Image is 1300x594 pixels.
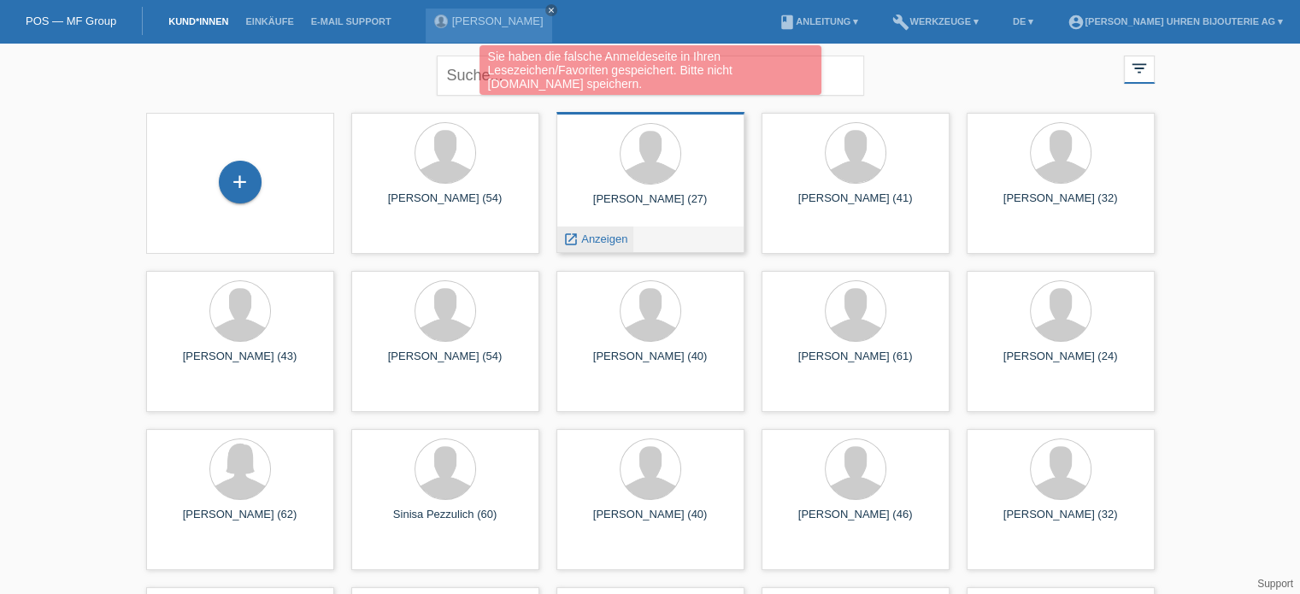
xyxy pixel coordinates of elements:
a: E-Mail Support [303,16,400,26]
i: account_circle [1068,14,1085,31]
a: launch Anzeigen [563,232,628,245]
i: book [779,14,796,31]
a: POS — MF Group [26,15,116,27]
a: Support [1257,578,1293,590]
div: [PERSON_NAME] (54) [365,191,526,219]
a: bookAnleitung ▾ [770,16,867,26]
div: [PERSON_NAME] (46) [775,508,936,535]
i: close [547,6,556,15]
div: [PERSON_NAME] (41) [775,191,936,219]
div: Sie haben die falsche Anmeldeseite in Ihren Lesezeichen/Favoriten gespeichert. Bitte nicht [DOMAI... [479,45,821,95]
div: [PERSON_NAME] (61) [775,350,936,377]
a: Einkäufe [237,16,302,26]
div: [PERSON_NAME] (32) [980,191,1141,219]
div: [PERSON_NAME] (40) [570,350,731,377]
div: [PERSON_NAME] (62) [160,508,321,535]
i: filter_list [1130,59,1149,78]
span: Anzeigen [581,232,627,245]
div: [PERSON_NAME] (32) [980,508,1141,535]
a: account_circle[PERSON_NAME] Uhren Bijouterie AG ▾ [1059,16,1291,26]
a: close [545,4,557,16]
div: Kund*in hinzufügen [220,168,261,197]
a: Kund*innen [160,16,237,26]
i: launch [563,232,579,247]
div: [PERSON_NAME] (27) [570,192,731,220]
div: [PERSON_NAME] (40) [570,508,731,535]
div: Sinisa Pezzulich (60) [365,508,526,535]
div: [PERSON_NAME] (43) [160,350,321,377]
i: build [892,14,909,31]
div: [PERSON_NAME] (24) [980,350,1141,377]
a: [PERSON_NAME] [452,15,544,27]
div: [PERSON_NAME] (54) [365,350,526,377]
a: DE ▾ [1004,16,1042,26]
a: buildWerkzeuge ▾ [884,16,987,26]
